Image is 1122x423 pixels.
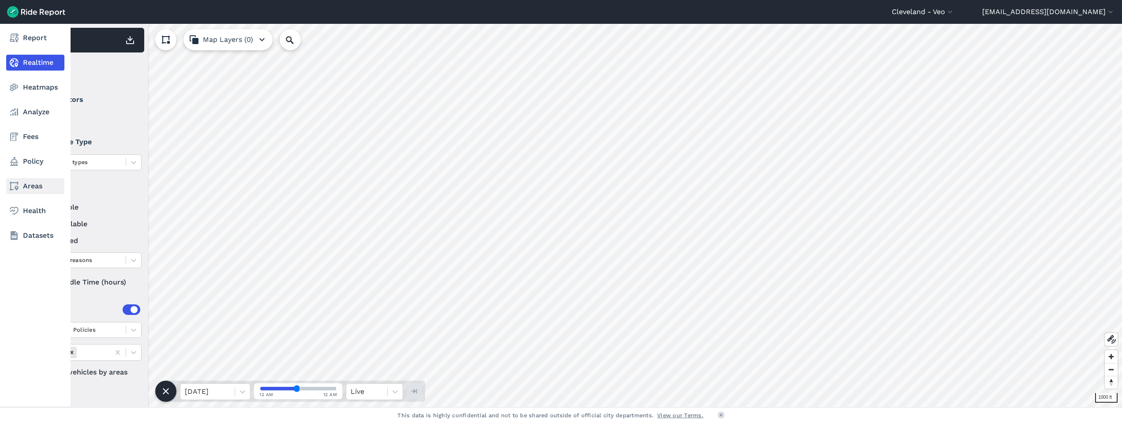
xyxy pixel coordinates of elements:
[6,153,64,169] a: Policy
[36,297,140,322] summary: Areas
[48,304,140,315] div: Areas
[36,87,140,112] summary: Operators
[67,347,77,358] div: Remove Areas (4)
[6,30,64,46] a: Report
[36,274,142,290] div: Idle Time (hours)
[28,24,1122,407] canvas: Map
[323,391,337,398] span: 12 AM
[1105,363,1118,376] button: Zoom out
[6,79,64,95] a: Heatmaps
[36,367,142,378] label: Filter vehicles by areas
[259,391,273,398] span: 12 AM
[7,6,65,18] img: Ride Report
[36,219,142,229] label: unavailable
[892,7,954,17] button: Cleveland - Veo
[6,178,64,194] a: Areas
[6,55,64,71] a: Realtime
[657,411,703,419] a: View our Terms.
[6,228,64,243] a: Datasets
[6,129,64,145] a: Fees
[1095,393,1118,403] div: 1000 ft
[6,203,64,219] a: Health
[32,56,144,84] div: Filter
[36,130,140,154] summary: Vehicle Type
[36,236,142,246] label: reserved
[36,112,142,123] label: Veo
[1105,376,1118,389] button: Reset bearing to north
[183,29,273,50] button: Map Layers (0)
[1105,350,1118,363] button: Zoom in
[36,177,140,202] summary: Status
[36,202,142,213] label: available
[982,7,1115,17] button: [EMAIL_ADDRESS][DOMAIN_NAME]
[6,104,64,120] a: Analyze
[280,29,315,50] input: Search Location or Vehicles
